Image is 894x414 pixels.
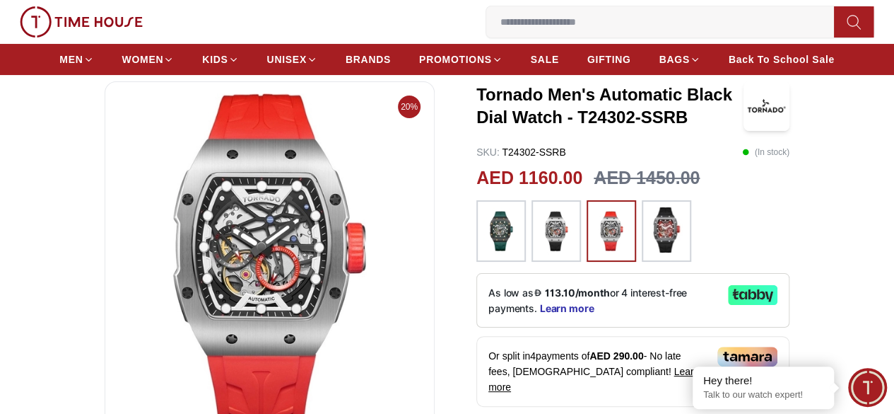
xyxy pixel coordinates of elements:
[476,146,500,158] span: SKU :
[703,389,823,401] p: Talk to our watch expert!
[717,347,777,367] img: Tamara
[476,84,743,129] h3: Tornado Men's Automatic Black Dial Watch - T24302-SSRB
[743,81,789,131] img: Tornado Men's Automatic Black Dial Watch - T24302-SSRB
[346,47,391,72] a: BRANDS
[539,207,574,255] img: ...
[587,52,631,67] span: GIFTING
[659,52,689,67] span: BAGS
[729,52,835,67] span: Back To School Sale
[531,47,559,72] a: SALE
[202,52,228,67] span: KIDS
[59,52,83,67] span: MEN
[398,96,420,118] span: 20%
[20,6,143,38] img: ...
[594,207,629,255] img: ...
[267,47,317,72] a: UNISEX
[587,47,631,72] a: GIFTING
[419,52,492,67] span: PROMOTIONS
[476,165,582,192] h2: AED 1160.00
[267,52,307,67] span: UNISEX
[122,47,175,72] a: WOMEN
[122,52,164,67] span: WOMEN
[476,145,566,159] p: T24302-SSRB
[589,350,643,362] span: AED 290.00
[346,52,391,67] span: BRANDS
[729,47,835,72] a: Back To School Sale
[594,165,700,192] h3: AED 1450.00
[419,47,502,72] a: PROMOTIONS
[483,207,519,255] img: ...
[531,52,559,67] span: SALE
[703,374,823,388] div: Hey there!
[848,368,887,407] div: Chat Widget
[476,336,789,407] div: Or split in 4 payments of - No late fees, [DEMOGRAPHIC_DATA] compliant!
[742,145,789,159] p: ( In stock )
[59,47,93,72] a: MEN
[659,47,700,72] a: BAGS
[202,47,238,72] a: KIDS
[649,207,684,253] img: ...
